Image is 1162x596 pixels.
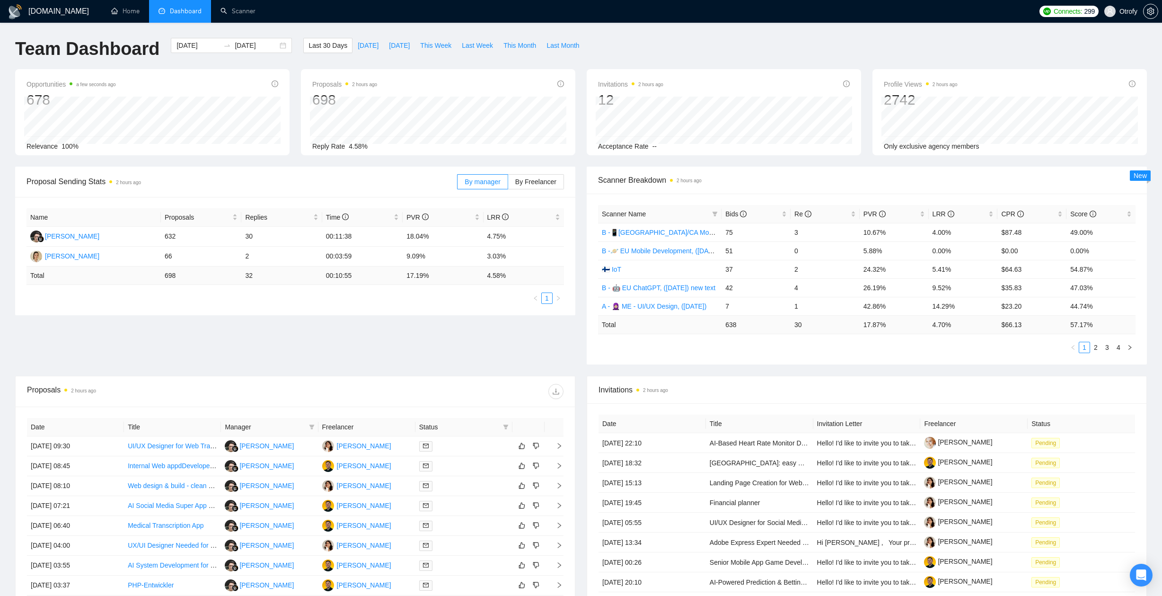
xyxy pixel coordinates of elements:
button: dislike [530,560,542,571]
a: homeHome [111,7,140,15]
td: 37 [722,260,791,278]
li: 4 [1113,342,1124,353]
img: c1IfbBcwZMfkJNzVJ8hgh9hCBNYqlAZKS9vvfOLifG18usS2dkAEwMZE80hho6tw_8 [924,497,936,508]
img: c13jCRbuvNWIamXHgG6fDyYRZ72iFDfVXfKFRDdYR90j_Xw-XiP2pIZyJGkqZaQv3Y [924,457,936,469]
span: By Freelancer [515,178,556,186]
div: 698 [312,91,377,109]
img: DF [225,560,237,571]
div: [PERSON_NAME] [337,560,391,570]
a: 1 [542,293,552,303]
td: 4.00% [929,223,998,241]
span: info-circle [1129,80,1136,87]
div: [PERSON_NAME] [45,231,99,241]
img: gigradar-bm.png [232,565,238,571]
span: Relevance [26,142,58,150]
button: like [516,540,528,551]
td: 51 [722,241,791,260]
span: Proposals [312,79,377,90]
button: [DATE] [384,38,415,53]
a: AO[PERSON_NAME] [322,481,391,489]
a: [GEOGRAPHIC_DATA]: easy work for 50$ [710,459,835,467]
span: Re [794,210,811,218]
span: Proposals [165,212,230,222]
img: gigradar-bm.png [232,545,238,552]
td: 10.67% [860,223,929,241]
img: gigradar-bm.png [232,485,238,492]
span: info-circle [557,80,564,87]
a: DF[PERSON_NAME] [30,232,99,240]
a: Pending [1031,578,1064,586]
a: UI/UX Designer for Web Trading Platform (Experienced with Trading Interfaces) [128,442,361,450]
span: dislike [533,442,539,450]
span: swap-right [223,42,231,49]
span: New [1134,172,1147,179]
div: [PERSON_NAME] [239,441,294,451]
span: left [533,295,538,301]
a: DF[PERSON_NAME] [225,541,294,549]
div: [PERSON_NAME] [239,520,294,531]
th: Replies [241,208,322,227]
span: dislike [533,542,539,549]
div: 2742 [884,91,958,109]
span: like [519,542,525,549]
img: gigradar-bm.png [37,236,44,242]
span: info-circle [422,213,429,220]
div: [PERSON_NAME] [239,500,294,511]
img: upwork-logo.png [1043,8,1051,15]
a: 3 [1102,342,1112,353]
td: 0 [791,241,860,260]
time: 2 hours ago [933,82,958,87]
div: [PERSON_NAME] [239,461,294,471]
a: DF[PERSON_NAME] [225,561,294,569]
span: like [519,462,525,470]
span: dislike [533,561,539,569]
img: c13jCRbuvNWIamXHgG6fDyYRZ72iFDfVXfKFRDdYR90j_Xw-XiP2pIZyJGkqZaQv3Y [924,576,936,588]
td: 5.88% [860,241,929,260]
a: A - 🧕🏼 ME - UI/UX Design, ([DATE]) [602,302,706,310]
div: Open Intercom Messenger [1130,564,1153,587]
input: End date [235,40,278,51]
span: dislike [533,482,539,489]
a: Financial planner [710,499,760,507]
span: [DATE] [358,40,379,51]
div: [PERSON_NAME] [239,480,294,491]
img: AO [322,440,334,452]
span: LRR [487,213,509,221]
span: filter [501,420,511,434]
td: Total [26,267,161,285]
a: Medical Transcription App [128,522,203,529]
img: DF [225,480,237,492]
img: gigradar-bm.png [232,525,238,532]
a: Pending [1031,518,1064,526]
span: CPR [1001,210,1023,218]
button: dislike [530,579,542,591]
a: UX/UI Designer Needed for Health App Image Capture Functionality [128,542,327,549]
li: Next Page [1124,342,1136,353]
span: like [519,502,525,509]
a: Pending [1031,479,1064,486]
span: Pending [1031,438,1060,448]
div: [PERSON_NAME] [45,251,99,261]
span: Pending [1031,517,1060,528]
td: 49.00% [1066,223,1136,241]
a: AI System Development for Jewelry Company MVP [128,561,279,569]
a: DF[PERSON_NAME] [225,501,294,509]
a: Pending [1031,558,1064,566]
div: 12 [598,91,663,109]
span: info-circle [342,213,349,220]
td: 32 [241,267,322,285]
span: mail [423,503,429,508]
span: Pending [1031,458,1060,468]
span: Replies [245,212,311,222]
span: Acceptance Rate [598,142,649,150]
span: dashboard [158,8,165,14]
span: to [223,42,231,49]
span: 100% [62,142,79,150]
button: dislike [530,520,542,531]
button: Last Month [541,38,584,53]
td: $0.00 [997,241,1066,260]
span: LRR [933,210,954,218]
li: 1 [1079,342,1090,353]
button: dislike [530,540,542,551]
a: Pending [1031,538,1064,546]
